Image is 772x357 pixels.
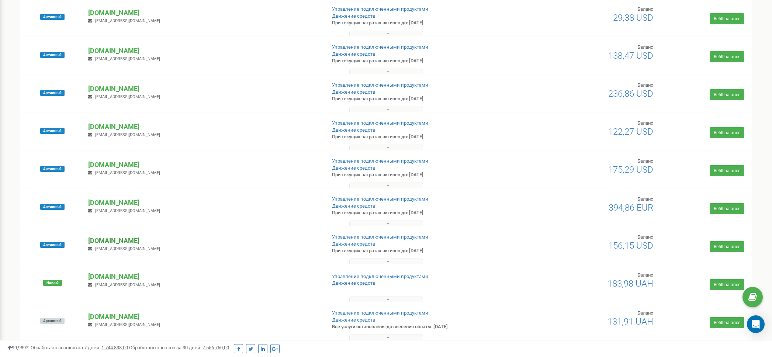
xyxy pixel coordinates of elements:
a: Управление подключенными продуктами [332,6,428,12]
a: Движение средств [332,317,375,323]
p: При текущих затратах активен до: [DATE] [332,20,503,27]
span: Баланс [637,272,653,278]
a: Движение средств [332,127,375,133]
span: [EMAIL_ADDRESS][DOMAIN_NAME] [95,246,160,251]
span: [EMAIL_ADDRESS][DOMAIN_NAME] [95,56,160,61]
a: Управление подключенными продуктами [332,44,428,50]
u: 7 556 750,00 [202,345,229,350]
p: При текущих затратах активен до: [DATE] [332,171,503,178]
a: Движение средств [332,89,375,95]
a: Управление подключенными продуктами [332,234,428,240]
a: Refill balance [710,127,744,138]
span: 122,27 USD [608,126,653,137]
a: Управление подключенными продуктами [332,196,428,202]
span: Clip a screenshot [34,85,67,91]
span: [EMAIL_ADDRESS][DOMAIN_NAME] [95,322,160,327]
div: Open Intercom Messenger [747,315,765,333]
span: 183,98 UAH [607,278,653,289]
span: 29,38 USD [613,13,653,23]
span: Активный [40,14,65,20]
span: xTiles [35,10,48,16]
p: При текущих затратах активен до: [DATE] [332,209,503,216]
a: Refill balance [710,165,744,176]
p: [DOMAIN_NAME] [88,198,320,208]
p: При текущих затратах активен до: [DATE] [332,96,503,103]
span: Активный [40,204,65,210]
a: Управление подключенными продуктами [332,274,428,279]
span: Баланс [637,120,653,126]
p: [DOMAIN_NAME] [88,236,320,246]
u: 1 744 838,00 [101,345,128,350]
p: [DOMAIN_NAME] [88,122,320,132]
a: Управление подключенными продуктами [332,120,428,126]
span: 131,91 UAH [607,316,653,327]
span: 156,15 USD [608,240,653,251]
button: Clip a screenshot [22,82,135,94]
span: Активный [40,52,65,58]
span: Clip a bookmark [34,50,67,56]
a: Refill balance [710,13,744,24]
span: Clip a block [34,73,58,79]
span: [EMAIL_ADDRESS][DOMAIN_NAME] [95,170,160,175]
span: 236,86 USD [608,89,653,99]
span: Обработано звонков за 7 дней : [31,345,128,350]
a: Управление подключенными продуктами [332,310,428,316]
span: Активный [40,242,65,248]
p: Все услуги остановлены до внесения оплаты: [DATE] [332,323,503,330]
span: Clip a selection (Select text first) [34,62,98,67]
input: Untitled [19,32,138,47]
p: [DOMAIN_NAME] [88,160,320,170]
p: [DOMAIN_NAME] [88,312,320,322]
a: Движение средств [332,165,375,171]
a: Refill balance [710,279,744,290]
span: Обработано звонков за 30 дней : [129,345,229,350]
a: Движение средств [332,203,375,209]
span: Clear all and close [89,104,129,113]
span: [EMAIL_ADDRESS][DOMAIN_NAME] [95,283,160,287]
span: Баланс [637,310,653,316]
span: Баланс [637,6,653,12]
p: При текущих затратах активен до: [DATE] [332,247,503,254]
span: 138,47 USD [608,51,653,61]
button: Clip a block [22,70,135,82]
a: Refill balance [710,89,744,100]
span: [EMAIL_ADDRESS][DOMAIN_NAME] [95,208,160,213]
span: [EMAIL_ADDRESS][DOMAIN_NAME] [95,18,160,23]
button: Clip a selection (Select text first) [22,59,135,70]
p: При текущих затратах активен до: [DATE] [332,134,503,141]
span: Архивный [40,318,65,324]
span: Новый [43,280,62,286]
span: [EMAIL_ADDRESS][DOMAIN_NAME] [95,132,160,137]
span: [EMAIL_ADDRESS][DOMAIN_NAME] [95,94,160,99]
span: Inbox Panel [30,319,55,327]
span: Баланс [637,234,653,240]
button: Clip a bookmark [22,47,135,59]
a: Управление подключенными продуктами [332,82,428,88]
a: Refill balance [710,203,744,214]
p: [DOMAIN_NAME] [88,84,320,94]
p: [DOMAIN_NAME] [88,46,320,56]
a: Управление подключенными продуктами [332,158,428,164]
span: Активный [40,128,65,134]
span: Активный [40,166,65,172]
span: 175,29 USD [608,164,653,175]
span: Баланс [637,44,653,50]
a: Refill balance [710,51,744,62]
a: Движение средств [332,241,375,247]
a: Движение средств [332,280,375,286]
a: Движение средств [332,51,375,57]
a: Refill balance [710,317,744,328]
span: Баланс [637,158,653,164]
span: Баланс [637,82,653,88]
span: Активный [40,90,65,96]
p: [DOMAIN_NAME] [88,272,320,281]
p: При текущих затратах активен до: [DATE] [332,58,503,65]
a: Движение средств [332,13,375,19]
p: [DOMAIN_NAME] [88,8,320,18]
span: 99,989% [7,345,30,350]
span: Баланс [637,196,653,202]
div: Destination [18,309,134,317]
a: Refill balance [710,241,744,252]
span: 394,86 EUR [609,202,653,213]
